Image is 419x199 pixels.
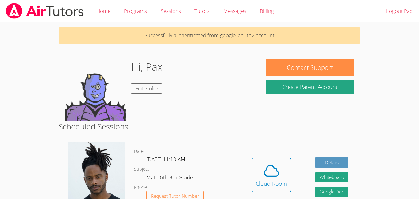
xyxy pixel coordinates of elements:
img: airtutors_banner-c4298cdbf04f3fff15de1276eac7730deb9818008684d7c2e4769d2f7ddbe033.png [5,3,84,19]
button: Contact Support [266,59,354,76]
div: Cloud Room [256,179,287,188]
span: [DATE] 11:10 AM [146,156,185,163]
a: Edit Profile [131,83,162,94]
a: Details [315,157,349,168]
img: default.png [65,59,126,121]
dt: Date [134,148,144,155]
dt: Phone [134,184,147,191]
dd: Math 6th-8th Grade [146,173,194,184]
a: Google Doc [315,187,349,197]
button: Cloud Room [252,158,291,192]
h2: Scheduled Sessions [59,121,360,132]
h1: Hi, Pax [131,59,163,75]
button: Whiteboard [315,172,349,182]
p: Successfully authenticated from google_oauth2 account [59,27,360,44]
button: Create Parent Account [266,80,354,94]
dt: Subject [134,165,149,173]
span: Request Tutor Number [151,194,199,198]
span: Messages [223,7,246,14]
